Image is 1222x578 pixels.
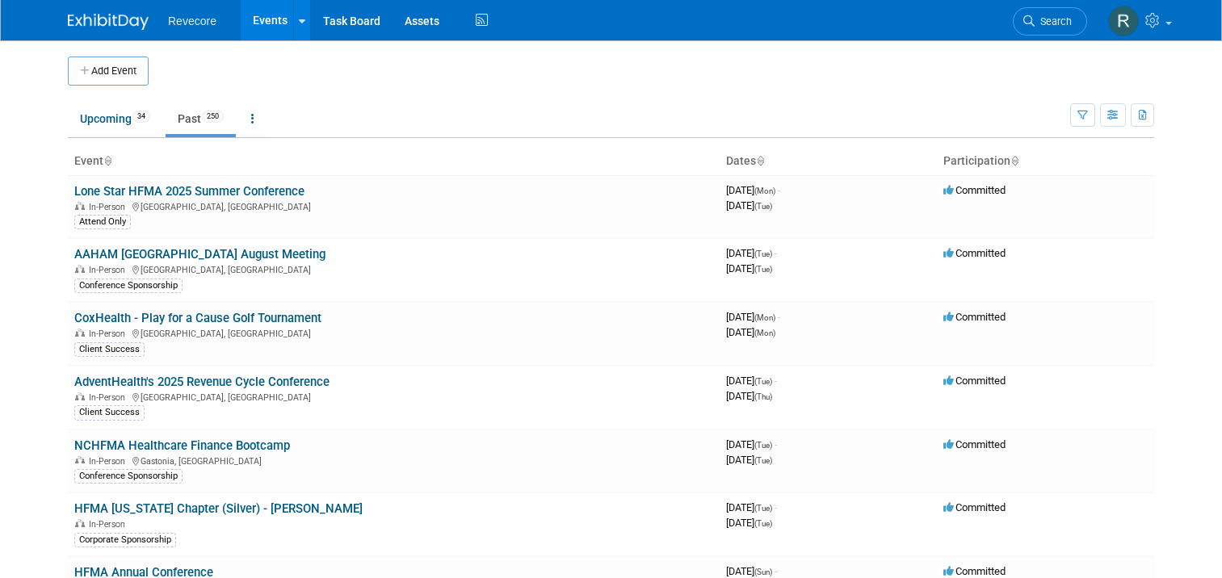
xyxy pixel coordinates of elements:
span: Committed [943,247,1006,259]
span: Committed [943,438,1006,450]
span: [DATE] [726,501,777,513]
img: In-Person Event [75,519,85,527]
span: 250 [202,111,224,123]
span: - [775,501,777,513]
a: Sort by Event Name [103,154,111,167]
div: Gastonia, [GEOGRAPHIC_DATA] [74,454,713,467]
div: Conference Sponsorship [74,279,183,293]
div: [GEOGRAPHIC_DATA], [GEOGRAPHIC_DATA] [74,390,713,403]
a: Lone Star HFMA 2025 Summer Conference [74,184,304,199]
span: (Mon) [754,329,775,337]
a: CoxHealth - Play for a Cause Golf Tournament [74,311,321,325]
img: In-Person Event [75,329,85,337]
div: Client Success [74,342,145,357]
span: [DATE] [726,262,772,274]
span: - [775,247,777,259]
span: - [775,375,777,387]
div: Client Success [74,405,145,420]
button: Add Event [68,57,149,86]
span: (Mon) [754,186,775,195]
img: Rachael Sires [1108,6,1139,36]
a: AAHAM [GEOGRAPHIC_DATA] August Meeting [74,247,325,262]
span: Search [1035,15,1072,27]
span: (Tue) [754,456,772,465]
a: AdventHealth's 2025 Revenue Cycle Conference [74,375,330,389]
span: (Tue) [754,249,772,258]
span: [DATE] [726,375,777,387]
a: Upcoming34 [68,103,162,134]
th: Event [68,148,720,175]
a: NCHFMA Healthcare Finance Bootcamp [74,438,290,453]
span: (Tue) [754,504,772,513]
span: In-Person [89,519,130,530]
span: [DATE] [726,454,772,466]
div: [GEOGRAPHIC_DATA], [GEOGRAPHIC_DATA] [74,326,713,339]
span: - [778,184,780,196]
img: In-Person Event [75,392,85,400]
div: Corporate Sponsorship [74,533,176,547]
span: Committed [943,184,1006,196]
span: [DATE] [726,438,777,450]
a: Search [1013,7,1087,36]
span: Committed [943,565,1006,577]
a: Sort by Start Date [756,154,764,167]
span: [DATE] [726,199,772,212]
img: In-Person Event [75,265,85,273]
div: [GEOGRAPHIC_DATA], [GEOGRAPHIC_DATA] [74,199,713,212]
span: [DATE] [726,390,772,402]
span: [DATE] [726,326,775,338]
a: HFMA [US_STATE] Chapter (Silver) - [PERSON_NAME] [74,501,363,516]
span: - [775,438,777,450]
span: - [775,565,777,577]
div: [GEOGRAPHIC_DATA], [GEOGRAPHIC_DATA] [74,262,713,275]
img: In-Person Event [75,456,85,464]
span: In-Person [89,329,130,339]
span: In-Person [89,392,130,403]
span: [DATE] [726,311,780,323]
span: In-Person [89,456,130,467]
span: - [778,311,780,323]
span: [DATE] [726,247,777,259]
span: (Sun) [754,568,772,576]
span: (Tue) [754,202,772,211]
span: In-Person [89,202,130,212]
span: (Tue) [754,519,772,528]
span: Committed [943,375,1006,387]
span: Committed [943,311,1006,323]
span: [DATE] [726,184,780,196]
span: Revecore [168,15,216,27]
th: Dates [720,148,937,175]
span: (Tue) [754,377,772,386]
th: Participation [937,148,1154,175]
span: 34 [132,111,150,123]
div: Conference Sponsorship [74,469,183,484]
span: (Thu) [754,392,772,401]
span: [DATE] [726,517,772,529]
span: Committed [943,501,1006,513]
span: (Mon) [754,313,775,322]
span: (Tue) [754,441,772,450]
span: [DATE] [726,565,777,577]
img: ExhibitDay [68,14,149,30]
img: In-Person Event [75,202,85,210]
a: Sort by Participation Type [1010,154,1018,167]
div: Attend Only [74,215,131,229]
span: (Tue) [754,265,772,274]
a: Past250 [166,103,236,134]
span: In-Person [89,265,130,275]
